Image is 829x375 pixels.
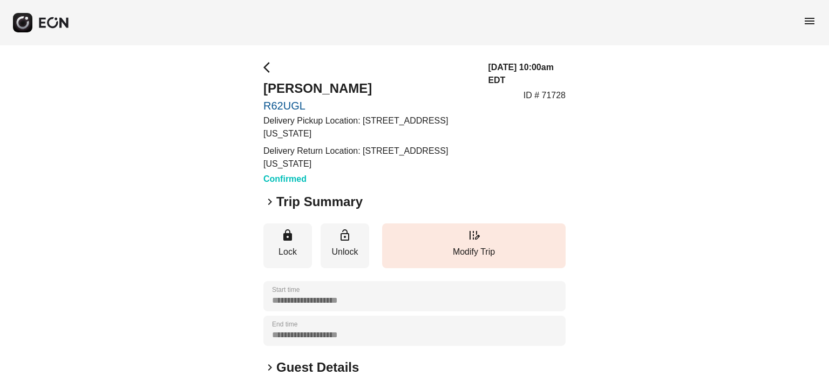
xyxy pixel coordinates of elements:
[326,246,364,258] p: Unlock
[263,99,475,112] a: R62UGL
[269,246,307,258] p: Lock
[263,80,475,97] h2: [PERSON_NAME]
[388,246,560,258] p: Modify Trip
[263,61,276,74] span: arrow_back_ios
[263,195,276,208] span: keyboard_arrow_right
[467,229,480,242] span: edit_road
[321,223,369,268] button: Unlock
[281,229,294,242] span: lock
[524,89,566,102] p: ID # 71728
[263,173,475,186] h3: Confirmed
[382,223,566,268] button: Modify Trip
[338,229,351,242] span: lock_open
[263,361,276,374] span: keyboard_arrow_right
[276,193,363,210] h2: Trip Summary
[488,61,566,87] h3: [DATE] 10:00am EDT
[263,223,312,268] button: Lock
[803,15,816,28] span: menu
[263,114,475,140] p: Delivery Pickup Location: [STREET_ADDRESS][US_STATE]
[263,145,475,171] p: Delivery Return Location: [STREET_ADDRESS][US_STATE]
